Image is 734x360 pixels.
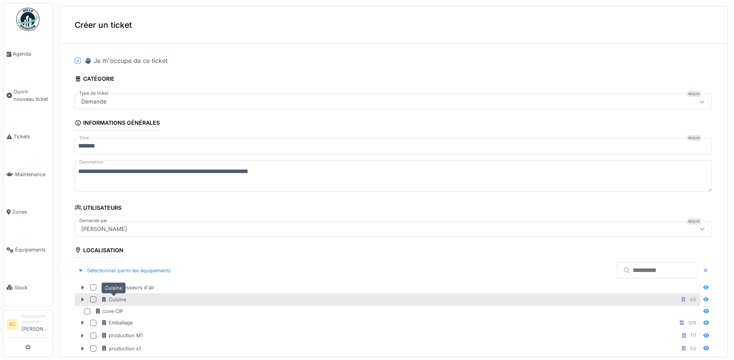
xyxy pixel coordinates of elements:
span: Tickets [14,133,49,140]
div: 109 [688,319,696,326]
div: production M1 [101,332,143,339]
img: Badge_color-CXgf-gQk.svg [16,8,39,31]
div: Requis [687,218,701,224]
div: Emballage [101,319,133,326]
span: Zones [12,208,49,216]
a: Zones [3,193,52,231]
div: Requis [687,135,701,141]
div: Localisation [75,245,123,258]
div: Informations générales [75,117,160,130]
a: Tickets [3,118,52,156]
a: BC Responsable technicien[PERSON_NAME] [7,313,49,338]
div: Cuisine [101,296,126,303]
span: Stock [14,284,49,291]
div: 111 [690,332,696,339]
span: Maintenance [15,171,49,178]
li: [PERSON_NAME] [21,313,49,336]
div: 54 [690,345,696,352]
a: Ouvrir nouveau ticket [3,73,52,118]
div: compresseurs d'air [101,284,154,291]
a: Stock [3,268,52,306]
div: [PERSON_NAME] [78,225,130,233]
div: Je m'occupe de ce ticket [84,56,168,65]
a: Maintenance [3,156,52,194]
div: Demande [78,97,110,106]
div: Catégorie [75,73,115,86]
span: Agenda [13,50,49,58]
span: Équipements [15,246,49,253]
div: Utilisateurs [75,202,121,215]
div: Cuisine [101,282,126,294]
div: cuve CIP [95,307,123,315]
label: Description [78,157,105,167]
div: 68 [690,296,696,303]
label: Type de ticket [78,90,110,97]
div: Responsable technicien [21,313,49,325]
div: production s1 [101,345,141,352]
div: Créer un ticket [59,7,727,44]
span: Ouvrir nouveau ticket [14,88,49,103]
label: Demandé par [78,217,109,224]
label: Titre [78,135,91,141]
a: Équipements [3,231,52,269]
a: Agenda [3,35,52,73]
li: BC [7,319,18,330]
div: Sélectionner parmi les équipements [75,265,174,276]
div: Requis [687,91,701,97]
